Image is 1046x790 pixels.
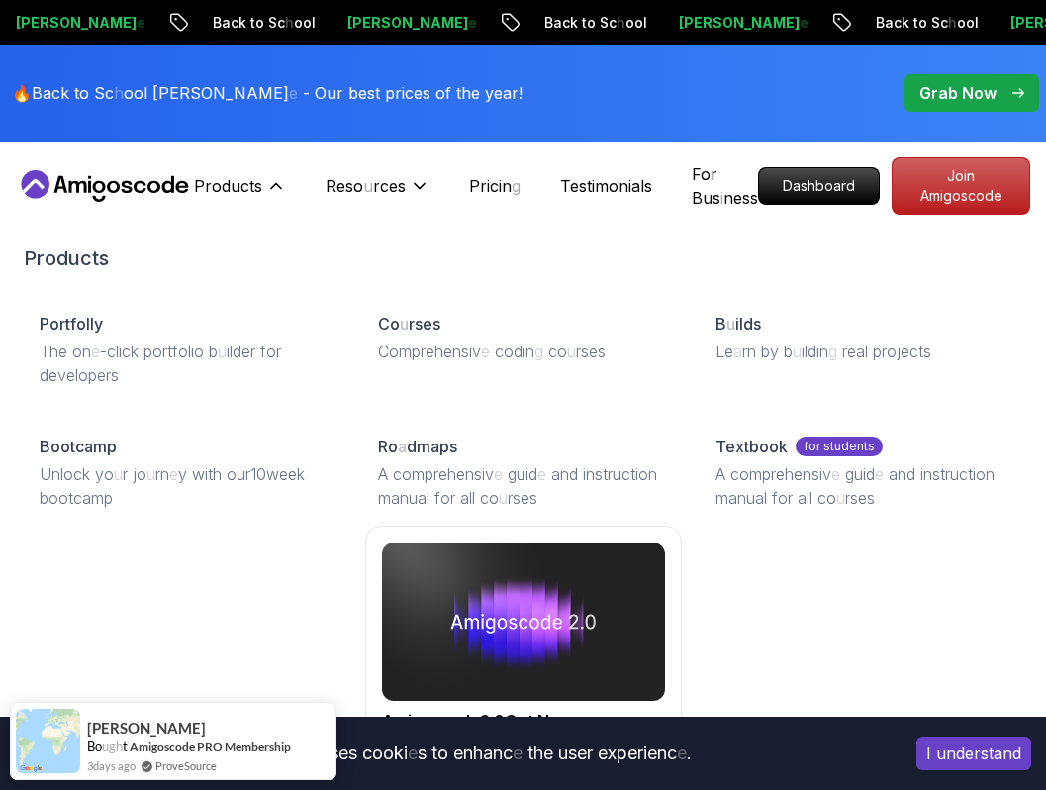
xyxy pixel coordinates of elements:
a: Pricing [469,174,521,198]
readpronunciation-word: projects [873,342,931,361]
readpronunciation-word: manual [715,488,767,508]
readpronunciation-word: Unlock [40,464,90,484]
a: Amigoscode PRO Membership [130,740,291,754]
readpronunciation-span: 🔥 [12,83,32,103]
readpronunciation-span: ilder [227,342,255,361]
p: Portfolly [40,312,103,336]
a: Dashboard [758,167,880,205]
readpronunciation-span: Co [378,314,400,334]
readpronunciation-span: 3 [87,759,93,772]
readpronunciation-word: our [227,464,250,484]
readpronunciation-word: Amigoscode [382,711,480,731]
readpronunciation-span: e [794,14,803,31]
readpronunciation-span: e [831,464,840,484]
a: RoadmapsA comprehensive guide and instruction manual for all courses [362,419,685,526]
readpronunciation-word: all [460,488,475,508]
readpronunciation-span: Le [715,342,733,361]
readpronunciation-span: jo [133,464,146,484]
readpronunciation-word: uses [320,742,357,763]
readpronunciation-span: Bo [87,739,102,754]
readpronunciation-span: h [114,83,124,103]
readpronunciation-word: PRO [197,740,223,754]
readpronunciation-word: year [485,83,519,103]
readpronunciation-span: a [733,342,742,361]
readpronunciation-word: Products [194,176,262,196]
readpronunciation-span: e [481,342,490,361]
readpronunciation-word: days [93,759,116,772]
readpronunciation-span: h [942,14,951,31]
readpronunciation-span: 10 [250,464,266,484]
readpronunciation-span: u [499,488,508,508]
readpronunciation-span: a [398,437,407,456]
readpronunciation-span: e [513,742,523,763]
readpronunciation-word: by [761,342,779,361]
readpronunciation-word: ago [118,759,136,772]
readpronunciation-span: e [875,464,884,484]
readpronunciation-span: 2.0 [480,711,505,731]
readpronunciation-span: rn [742,342,756,361]
readpronunciation-word: instruction [583,464,657,484]
readpronunciation-word: [PERSON_NAME] [87,719,206,737]
readpronunciation-span: . [687,742,692,763]
readpronunciation-span: dmaps [407,437,457,456]
readpronunciation-span: e [91,342,100,361]
readpronunciation-word: instruction [920,464,995,484]
readpronunciation-span: h [611,14,619,31]
readpronunciation-word: students [823,439,875,453]
readpronunciation-word: to [431,742,448,763]
readpronunciation-span: ool [124,83,147,103]
readpronunciation-word: the [527,742,553,763]
readpronunciation-word: bootcamp [40,488,113,508]
readpronunciation-span: Pricin [469,176,512,196]
readpronunciation-word: of [435,83,451,103]
readpronunciation-span: ildin [802,342,828,361]
a: CoursesComprehensive coding courses [362,296,685,379]
a: Testimonials [560,174,652,198]
readpronunciation-span: u [400,314,409,334]
readpronunciation-span: e [677,742,687,763]
readpronunciation-span: Reso [326,176,363,196]
readpronunciation-word: user [558,742,593,763]
readpronunciation-word: and [551,464,578,484]
readpronunciation-span: Bus [692,188,720,208]
p: Dashboard [759,168,879,204]
readpronunciation-span: ugh [102,739,123,754]
readpronunciation-word: to [576,14,590,31]
img: provesource social proof notification image [16,709,80,773]
a: BuildsLearn by building real projects [700,296,1022,379]
readpronunciation-word: manual [378,488,429,508]
readpronunciation-span: ilds [735,314,761,334]
readpronunciation-word: the [456,83,480,103]
readpronunciation-span: rn [155,464,169,484]
readpronunciation-word: and [889,464,915,484]
readpronunciation-word: Back [207,14,240,31]
readpronunciation-span: [PERSON_NAME] [341,14,462,31]
readpronunciation-span: r [123,464,128,484]
readpronunciation-span: t [123,739,128,754]
readpronunciation-span: [PERSON_NAME] [673,14,794,31]
readpronunciation-span: b [784,342,793,361]
button: Resources [326,174,429,214]
readpronunciation-word: all [798,488,812,508]
readpronunciation-span: u [218,342,227,361]
readpronunciation-span: e [462,14,471,31]
readpronunciation-span: g [512,176,521,196]
readpronunciation-word: Bootcamp [40,437,117,456]
readpronunciation-word: with [192,464,222,484]
img: amigoscode 2.0 [382,543,665,701]
readpronunciation-word: developers [40,365,119,385]
readpronunciation-span: e [131,14,140,31]
readpronunciation-span: g [534,342,543,361]
readpronunciation-word: Back [538,14,572,31]
readpronunciation-word: A [378,464,388,484]
readpronunciation-span: e [537,464,546,484]
readpronunciation-word: For [692,164,717,184]
readpronunciation-span: on [72,342,91,361]
readpronunciation-word: Now [962,83,997,103]
readpronunciation-span: e [169,464,178,484]
readpronunciation-span: co [548,342,567,361]
a: BootcampUnlock your journey with our10week bootcamp [24,419,346,526]
readpronunciation-word: week [266,464,305,484]
readpronunciation-span: guid [845,464,875,484]
readpronunciation-word: Textbook [715,437,788,456]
